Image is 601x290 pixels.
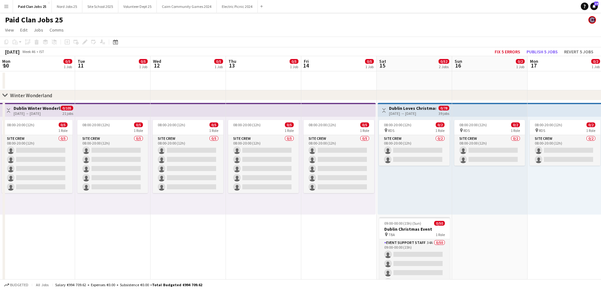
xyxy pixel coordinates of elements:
[10,92,52,98] div: Winter Wonderland
[39,49,44,54] div: IST
[152,282,202,287] span: Total Budgeted €994 709.62
[5,27,14,33] span: View
[3,26,16,34] a: View
[52,0,82,13] button: Nord Jobs 25
[18,26,30,34] a: Edit
[524,48,560,56] button: Publish 5 jobs
[31,26,46,34] a: Jobs
[590,3,598,10] a: 14
[594,2,598,6] span: 14
[10,283,28,287] span: Budgeted
[562,48,596,56] button: Revert 5 jobs
[20,27,27,33] span: Edit
[492,48,523,56] button: Fix 5 errors
[50,27,64,33] span: Comms
[47,26,66,34] a: Comms
[35,282,50,287] span: All jobs
[13,0,52,13] button: Paid Clan Jobs 25
[34,27,43,33] span: Jobs
[55,282,202,287] div: Salary €994 709.62 + Expenses €0.00 + Subsistence €0.00 =
[118,0,157,13] button: Volunteer Dept 25
[3,281,29,288] button: Budgeted
[5,15,63,25] h1: Paid Clan Jobs 25
[588,16,596,24] app-user-avatar: Staffing Department
[5,49,20,55] div: [DATE]
[217,0,258,13] button: Electric Picnic 2024
[157,0,217,13] button: Cairn Community Games 2024
[82,0,118,13] button: Site School 2025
